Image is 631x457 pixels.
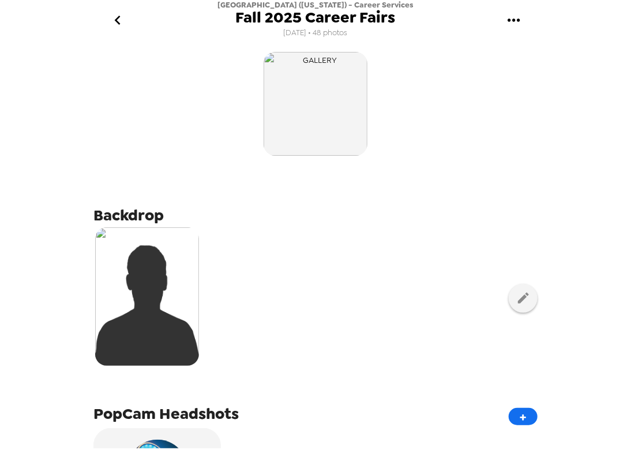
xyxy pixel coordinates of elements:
[264,52,367,156] img: gallery
[93,205,164,226] span: Backdrop
[93,403,239,424] span: PopCam Headshots
[509,408,538,425] button: +
[284,25,348,41] span: [DATE] • 48 photos
[99,2,136,39] button: go back
[95,227,199,366] img: silhouette
[495,2,532,39] button: gallery menu
[236,10,396,25] span: Fall 2025 Career Fairs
